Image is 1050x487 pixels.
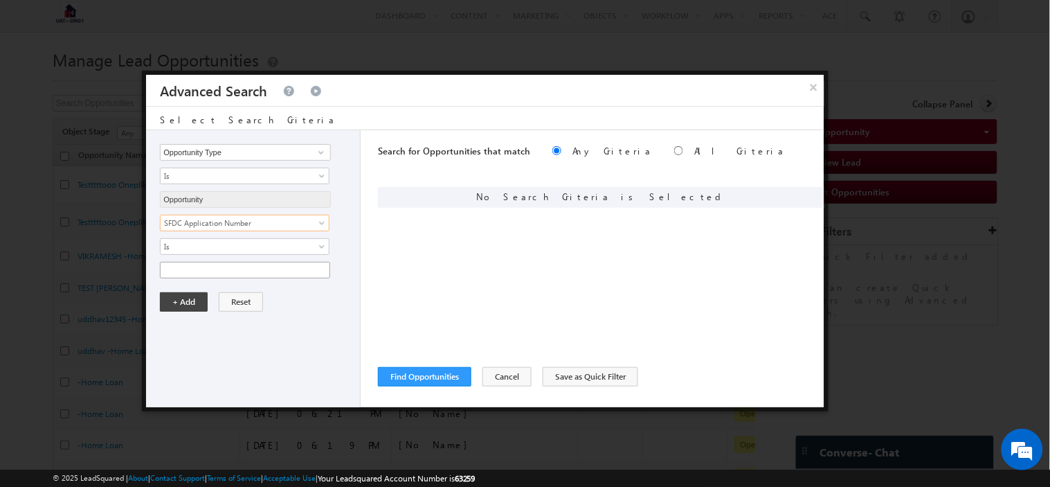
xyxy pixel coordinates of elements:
span: Search for Opportunities that match [378,145,530,157]
a: Terms of Service [207,473,261,482]
button: Save as Quick Filter [543,367,638,387]
span: © 2025 LeadSquared | | | | | [53,472,476,485]
label: Any Criteria [572,145,652,157]
a: Is [160,238,329,255]
span: SFDC Application Number [161,217,311,229]
h3: Advanced Search [160,75,267,106]
em: Start Chat [188,382,251,400]
span: Is [161,240,311,253]
button: Reset [219,292,263,312]
a: Contact Support [150,473,205,482]
div: No Search Criteria is Selected [378,187,824,208]
textarea: Type your message and hit 'Enter' [18,128,253,370]
a: Acceptable Use [263,473,316,482]
a: Is [160,168,329,184]
label: All Criteria [694,145,785,157]
span: 63259 [455,473,476,484]
button: × [803,75,825,99]
button: Cancel [482,367,532,387]
input: Type to Search [160,191,330,208]
input: Type to Search [160,144,330,161]
span: Is [161,170,311,182]
div: Minimize live chat window [227,7,260,40]
a: SFDC Application Number [160,215,329,231]
button: Find Opportunities [378,367,471,387]
span: Your Leadsquared Account Number is [318,473,476,484]
a: About [128,473,148,482]
button: + Add [160,292,208,312]
img: d_60004797649_company_0_60004797649 [24,73,58,91]
span: Select Search Criteria [160,114,336,125]
a: Show All Items [311,145,328,159]
div: Chat with us now [72,73,233,91]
